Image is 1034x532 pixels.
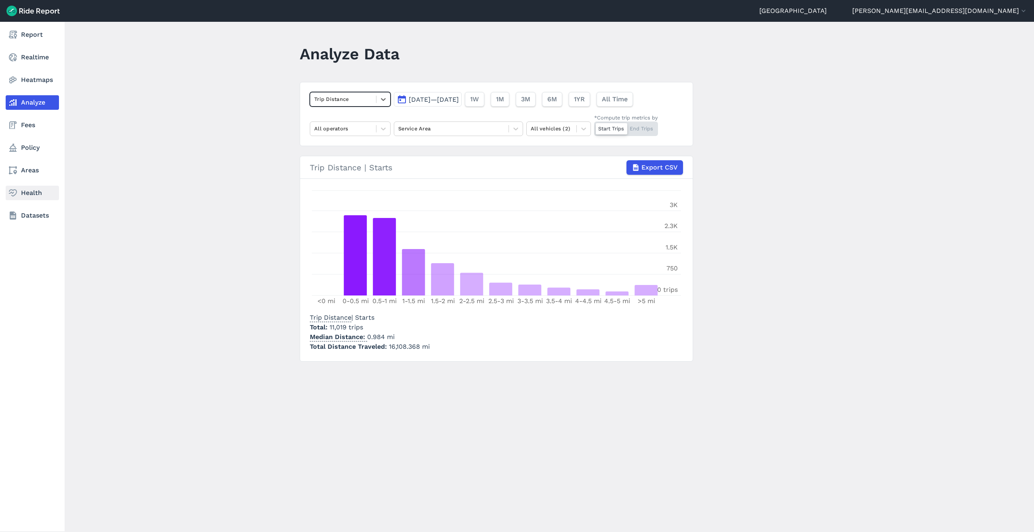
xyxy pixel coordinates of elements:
button: 3M [516,92,536,107]
tspan: 750 [666,264,678,272]
span: 1W [470,94,479,104]
tspan: 0-0.5 mi [343,297,369,305]
span: 11,019 trips [330,323,363,331]
a: Analyze [6,95,59,110]
span: Total [310,323,330,331]
button: Export CSV [626,160,683,175]
a: Datasets [6,208,59,223]
button: All Time [597,92,633,107]
span: 6M [547,94,557,104]
tspan: 3.5-4 mi [546,297,572,305]
button: [DATE]—[DATE] [394,92,462,107]
span: Median Distance [310,331,367,341]
tspan: 2.5-3 mi [488,297,514,305]
span: 1M [496,94,504,104]
h1: Analyze Data [300,43,399,65]
button: [PERSON_NAME][EMAIL_ADDRESS][DOMAIN_NAME] [852,6,1028,16]
span: 16,108.368 mi [389,343,430,350]
span: 3M [521,94,530,104]
tspan: <0 mi [317,297,335,305]
span: Export CSV [641,163,678,172]
tspan: 2.3K [664,222,678,230]
span: [DATE]—[DATE] [409,96,459,103]
button: 1W [465,92,484,107]
span: All Time [602,94,628,104]
tspan: 1-1.5 mi [402,297,425,305]
tspan: 3-3.5 mi [517,297,543,305]
tspan: >5 mi [638,297,655,305]
tspan: 1.5-2 mi [431,297,455,305]
button: 1YR [569,92,590,107]
a: Heatmaps [6,73,59,87]
a: Policy [6,140,59,155]
tspan: 0 trips [657,286,678,293]
a: Areas [6,163,59,178]
span: | Starts [310,314,374,321]
span: Trip Distance [310,311,351,322]
tspan: 0.5-1 mi [372,297,397,305]
a: Fees [6,118,59,132]
a: Report [6,27,59,42]
a: Realtime [6,50,59,65]
a: [GEOGRAPHIC_DATA] [759,6,827,16]
div: Trip Distance | Starts [310,160,683,175]
div: *Compute trip metrics by [594,114,658,121]
tspan: 1.5K [666,243,678,251]
tspan: 4-4.5 mi [575,297,601,305]
p: 0.984 mi [310,332,430,342]
tspan: 2-2.5 mi [459,297,484,305]
button: 6M [542,92,562,107]
span: 1YR [574,94,585,104]
tspan: 4.5-5 mi [604,297,630,305]
tspan: 3K [670,201,678,209]
span: Total Distance Traveled [310,343,389,350]
a: Health [6,186,59,200]
button: 1M [491,92,509,107]
img: Ride Report [6,6,60,16]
